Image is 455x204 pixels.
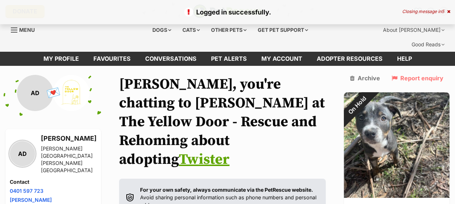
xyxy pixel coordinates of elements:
[254,52,309,66] a: My account
[253,23,313,37] div: Get pet support
[402,9,450,14] div: Closing message in
[10,141,35,166] div: AD
[11,23,40,36] a: Menu
[206,23,252,37] div: Other pets
[344,92,450,198] img: Twister
[390,52,419,66] a: Help
[36,52,86,66] a: My profile
[204,52,254,66] a: Pet alerts
[378,23,450,37] div: About [PERSON_NAME]
[344,192,450,199] a: On Hold
[7,7,448,17] p: Logged in successfully.
[41,145,97,174] div: [PERSON_NAME][GEOGRAPHIC_DATA][PERSON_NAME][GEOGRAPHIC_DATA]
[177,23,205,37] div: Cats
[17,75,53,111] div: AD
[442,9,444,14] span: 5
[53,75,89,111] img: The Yellow Door - Rescue and Rehoming profile pic
[309,52,390,66] a: Adopter resources
[392,75,443,81] a: Report enquiry
[10,178,97,186] h4: Contact
[10,188,43,194] a: 0401 597 723
[119,75,326,169] h1: [PERSON_NAME], you're chatting to [PERSON_NAME] at The Yellow Door - Rescue and Rehoming about ad...
[334,82,380,129] div: On Hold
[138,52,204,66] a: conversations
[406,37,450,52] div: Good Reads
[45,85,62,101] span: 💌
[147,23,176,37] div: Dogs
[41,133,97,144] h3: [PERSON_NAME]
[179,150,229,169] a: Twister
[140,187,313,193] strong: For your own safety, always communicate via the PetRescue website.
[86,52,138,66] a: Favourites
[350,75,380,81] a: Archive
[19,27,35,33] span: Menu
